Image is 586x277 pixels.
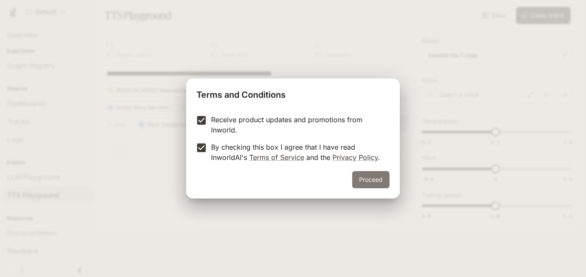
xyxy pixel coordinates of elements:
p: Receive product updates and promotions from Inworld. [211,114,383,135]
p: By checking this box I agree that I have read InworldAI's and the . [211,142,383,163]
h2: Terms and Conditions [186,78,400,108]
button: Proceed [352,171,390,188]
a: Privacy Policy [332,153,378,162]
a: Terms of Service [249,153,304,162]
